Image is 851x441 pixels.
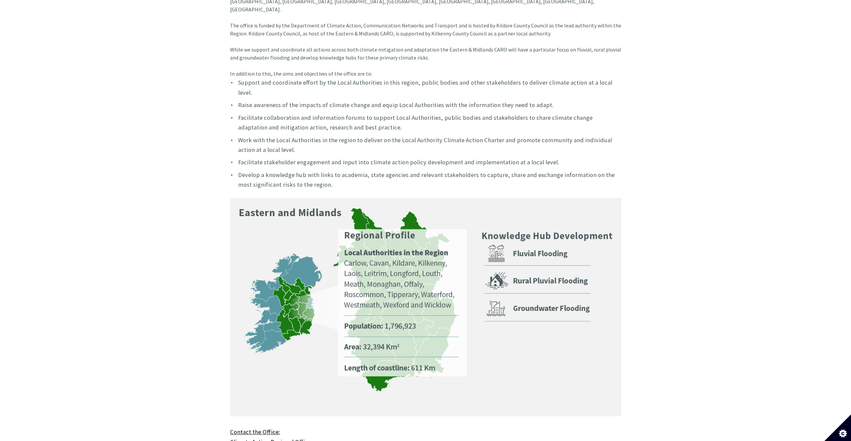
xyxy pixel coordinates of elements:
font: Facilitate stakeholder engagement and input into climate action policy development and implementa... [238,158,559,166]
font: Work with the Local Authorities in the region to deliver on the Local Authority Climate Action Ch... [238,136,612,154]
font: While we support and coordinate all actions across both climate mitigation and adaptation the Eas... [230,46,621,77]
font: Raise awareness of the impacts of climate change and equip Local Authorities with the information... [238,101,553,109]
button: Set cookie preferences [824,414,851,441]
li: Support and coordinate effort by the Local Authorities in this region, public bodies and other st... [230,78,621,97]
font: Develop a knowledge hub with links to academia, state agencies and relevant stakeholders to captu... [238,171,615,188]
u: Contact the Office: [230,428,280,436]
font: Facilitate collaboration and information forums to support Local Authorities, public bodies and s... [238,114,593,131]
